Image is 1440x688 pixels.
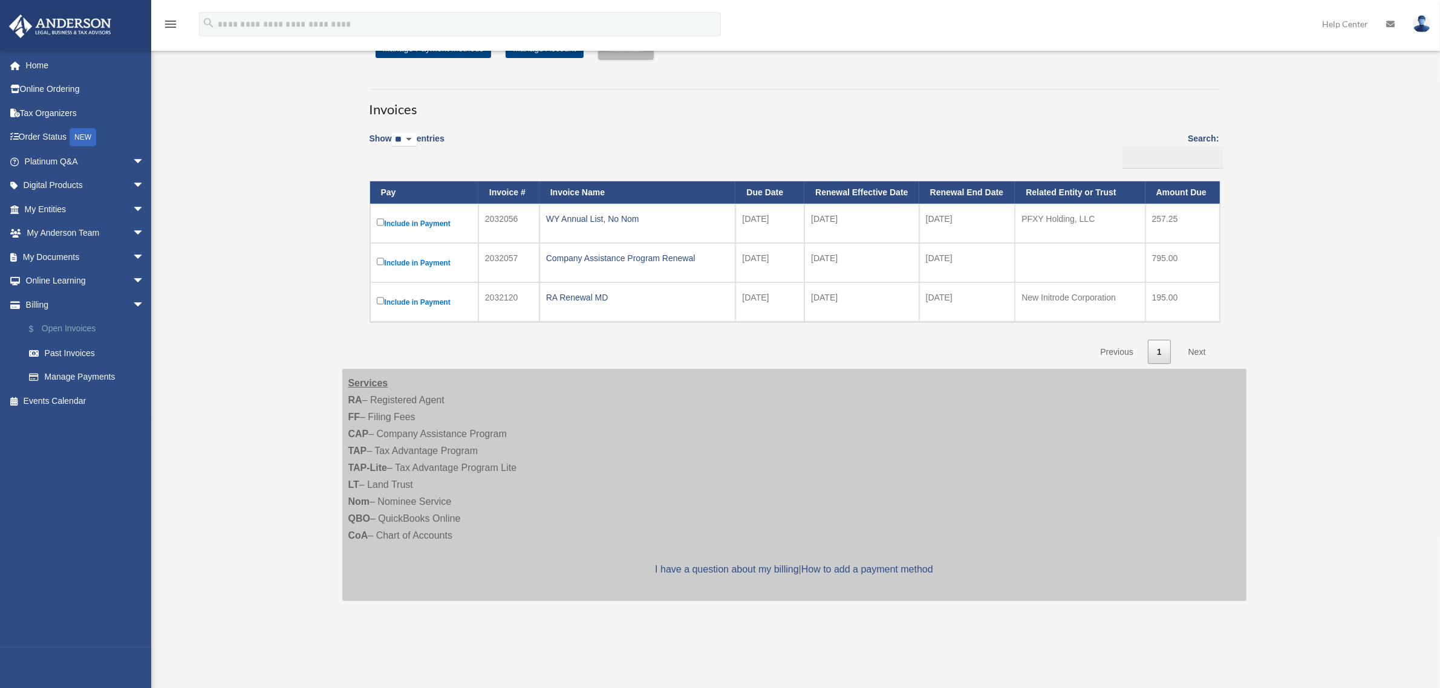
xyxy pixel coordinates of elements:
div: RA Renewal MD [546,289,729,306]
a: I have a question about my billing [655,564,798,574]
a: Billingarrow_drop_down [8,293,163,317]
a: Manage Account [506,39,583,58]
a: Platinum Q&Aarrow_drop_down [8,149,163,174]
a: Next [1179,340,1215,365]
td: [DATE] [919,243,1015,282]
a: Home [8,53,163,77]
strong: Nom [348,496,370,507]
div: – Registered Agent – Filing Fees – Company Assistance Program – Tax Advantage Program – Tax Advan... [342,369,1246,601]
a: Manage Payments [17,365,163,389]
a: Previous [1091,340,1142,365]
th: Due Date: activate to sort column ascending [735,181,804,204]
td: 195.00 [1145,282,1220,322]
input: Include in Payment [377,297,385,305]
a: Online Ordering [8,77,163,102]
span: arrow_drop_down [132,269,157,294]
td: [DATE] [804,243,919,282]
i: menu [163,17,178,31]
span: arrow_drop_down [132,293,157,317]
td: [DATE] [804,282,919,322]
td: PFXY Holding, LLC [1015,204,1145,243]
th: Renewal Effective Date: activate to sort column ascending [804,181,919,204]
a: My Documentsarrow_drop_down [8,245,163,269]
a: Online Learningarrow_drop_down [8,269,163,293]
td: New Initrode Corporation [1015,282,1145,322]
td: [DATE] [735,204,804,243]
td: 2032057 [478,243,539,282]
td: [DATE] [735,243,804,282]
td: 257.25 [1145,204,1220,243]
span: arrow_drop_down [132,245,157,270]
td: [DATE] [804,204,919,243]
strong: TAP-Lite [348,462,388,473]
span: arrow_drop_down [132,197,157,222]
span: arrow_drop_down [132,149,157,174]
a: Digital Productsarrow_drop_down [8,174,163,198]
th: Renewal End Date: activate to sort column ascending [919,181,1015,204]
input: Include in Payment [377,258,385,265]
img: Anderson Advisors Platinum Portal [5,15,115,38]
a: Past Invoices [17,341,163,365]
label: Include in Payment [377,255,472,270]
label: Include in Payment [377,294,472,310]
a: $Open Invoices [17,317,163,342]
strong: CoA [348,530,368,540]
label: Include in Payment [377,216,472,231]
img: User Pic [1413,15,1431,33]
a: 1 [1148,340,1171,365]
select: Showentries [392,133,417,147]
strong: TAP [348,446,367,456]
div: NEW [70,128,96,146]
td: [DATE] [919,204,1015,243]
div: WY Annual List, No Nom [546,210,729,227]
a: My Anderson Teamarrow_drop_down [8,221,163,245]
div: Company Assistance Program Renewal [546,250,729,267]
th: Invoice #: activate to sort column ascending [478,181,539,204]
a: menu [163,21,178,31]
strong: Services [348,378,388,388]
i: search [202,16,215,30]
td: [DATE] [919,282,1015,322]
th: Amount Due: activate to sort column ascending [1145,181,1220,204]
label: Search: [1118,131,1219,169]
input: Include in Payment [377,218,385,226]
span: arrow_drop_down [132,174,157,198]
p: | [348,561,1240,578]
th: Invoice Name: activate to sort column ascending [539,181,736,204]
strong: RA [348,395,362,405]
strong: FF [348,412,360,422]
label: Show entries [370,131,445,159]
span: arrow_drop_down [132,221,157,246]
strong: LT [348,479,359,490]
td: [DATE] [735,282,804,322]
td: 2032120 [478,282,539,322]
h3: Invoices [370,89,1219,119]
th: Related Entity or Trust: activate to sort column ascending [1015,181,1145,204]
td: 795.00 [1145,243,1220,282]
strong: QBO [348,513,370,524]
input: Search: [1122,146,1223,169]
th: Pay: activate to sort column descending [370,181,478,204]
span: $ [36,322,42,337]
a: My Entitiesarrow_drop_down [8,197,163,221]
a: Order StatusNEW [8,125,163,150]
a: How to add a payment method [801,564,933,574]
a: Tax Organizers [8,101,163,125]
a: Manage Payment Methods [376,39,491,58]
td: 2032056 [478,204,539,243]
a: Events Calendar [8,389,163,413]
strong: CAP [348,429,369,439]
